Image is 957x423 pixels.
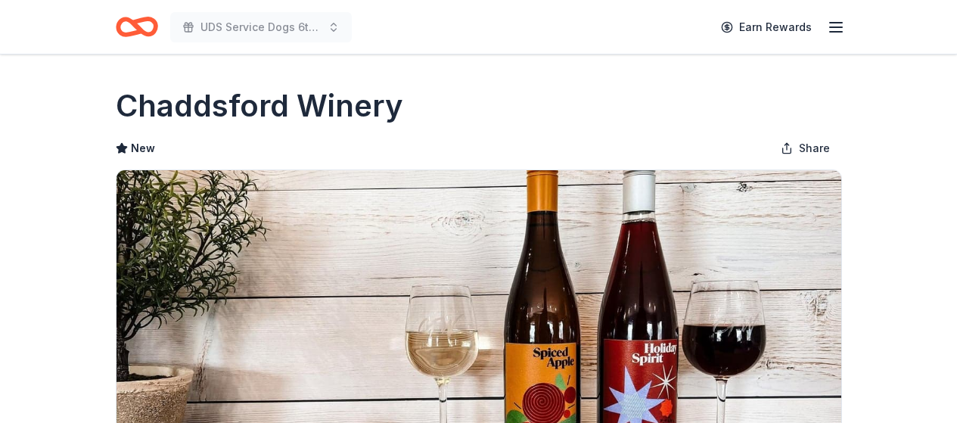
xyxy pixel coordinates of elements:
[769,133,842,163] button: Share
[200,18,322,36] span: UDS Service Dogs 6th Annual Benefit Golf Tournament
[116,85,403,127] h1: Chaddsford Winery
[131,139,155,157] span: New
[170,12,352,42] button: UDS Service Dogs 6th Annual Benefit Golf Tournament
[799,139,830,157] span: Share
[712,14,821,41] a: Earn Rewards
[116,9,158,45] a: Home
